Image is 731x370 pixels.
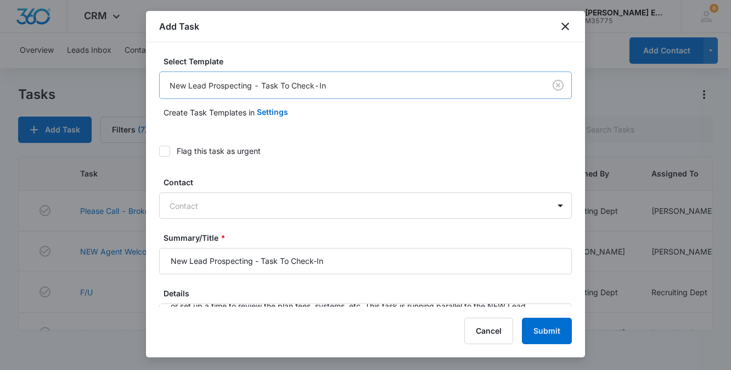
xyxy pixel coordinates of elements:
[164,107,255,118] p: Create Task Templates in
[164,232,576,244] label: Summary/Title
[164,56,576,67] label: Select Template
[159,248,572,274] input: Summary/Title
[164,176,576,188] label: Contact
[522,318,572,344] button: Submit
[549,76,567,94] button: Clear
[177,145,261,157] div: Flag this task as urgent
[559,20,572,33] button: close
[159,303,572,366] textarea: This task is for new leads. This prospecting task is to connect with the new lead; have them sche...
[464,318,513,344] button: Cancel
[159,20,199,33] h1: Add Task
[164,288,576,299] label: Details
[257,99,288,125] button: Settings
